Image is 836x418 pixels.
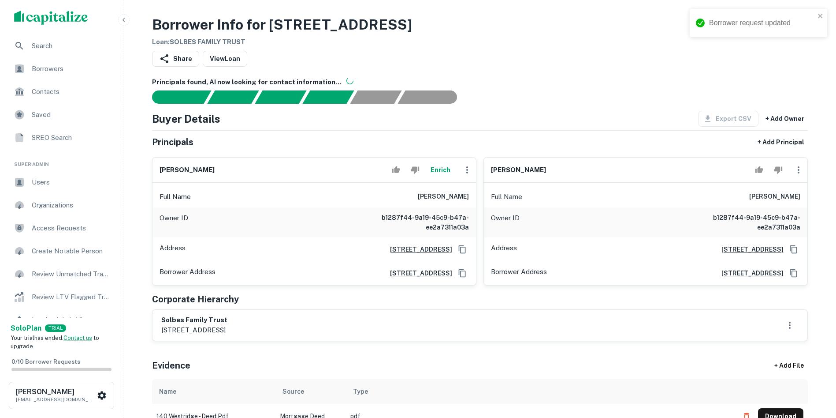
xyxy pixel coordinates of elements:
a: Contacts [7,81,116,102]
div: TRIAL [45,324,66,332]
button: close [817,12,824,21]
div: Your request is received and processing... [207,90,259,104]
h5: Principals [152,136,193,149]
button: Enrich [427,161,455,179]
a: Review Unmatched Transactions [7,264,116,285]
p: Borrower Address [491,267,547,280]
a: Organizations [7,195,116,216]
span: Organizations [32,200,111,211]
span: Users [32,177,111,188]
a: Contact us [63,335,92,341]
button: + Add Principal [754,134,808,150]
strong: Solo Plan [11,324,41,332]
span: Lender Admin View [32,315,111,325]
h6: b1287f44-9a19-45c9-b47a-ee2a7311a03a [363,213,469,232]
a: [STREET_ADDRESS] [383,268,452,278]
div: Principals found, AI now looking for contact information... [302,90,354,104]
span: Access Requests [32,223,111,233]
span: Search [32,41,111,51]
a: Access Requests [7,218,116,239]
button: Accept [751,161,767,179]
a: [STREET_ADDRESS] [714,245,784,254]
a: Users [7,172,116,193]
span: Borrowers [32,64,111,74]
th: Source [275,379,346,404]
span: 0 / 10 Borrower Requests [11,358,80,365]
p: Owner ID [160,213,188,232]
div: Documents found, AI parsing details... [255,90,306,104]
div: Review LTV Flagged Transactions [7,286,116,308]
h6: [PERSON_NAME] [16,388,95,395]
div: Principals found, still searching for contact information. This may take time... [350,90,401,104]
a: Search [7,35,116,56]
button: Copy Address [456,243,469,256]
span: Create Notable Person [32,246,111,256]
h6: b1287f44-9a19-45c9-b47a-ee2a7311a03a [695,213,800,232]
img: capitalize-logo.png [14,11,88,25]
button: [PERSON_NAME][EMAIL_ADDRESS][DOMAIN_NAME] [9,382,114,409]
a: SoloPlan [11,323,41,334]
p: Full Name [491,192,522,202]
p: Address [160,243,186,256]
h6: [PERSON_NAME] [160,165,215,175]
a: Saved [7,104,116,125]
a: [STREET_ADDRESS] [714,268,784,278]
span: Saved [32,109,111,120]
a: [STREET_ADDRESS] [383,245,452,254]
button: Share [152,51,199,67]
h6: Loan : SOLBES FAMILY TRUST [152,37,412,47]
button: Accept [388,161,404,179]
th: Name [152,379,275,404]
button: Copy Address [787,243,800,256]
h4: Buyer Details [152,111,220,127]
p: [STREET_ADDRESS] [161,325,227,335]
div: + Add File [758,358,820,374]
p: Address [491,243,517,256]
span: Contacts [32,87,111,97]
button: Copy Address [787,267,800,280]
div: Source [282,386,304,397]
p: Full Name [160,192,191,202]
a: Create Notable Person [7,241,116,262]
h6: Principals found, AI now looking for contact information... [152,77,808,87]
p: [EMAIL_ADDRESS][DOMAIN_NAME] [16,395,95,403]
a: Borrowers [7,58,116,79]
h6: [PERSON_NAME] [749,192,800,202]
p: Owner ID [491,213,520,232]
li: Super Admin [7,150,116,172]
div: Name [159,386,176,397]
th: Type [346,379,734,404]
h5: Evidence [152,359,190,372]
a: ViewLoan [203,51,247,67]
button: + Add Owner [762,111,808,127]
p: Borrower Address [160,267,216,280]
h6: [PERSON_NAME] [491,165,546,175]
span: Review Unmatched Transactions [32,269,111,279]
button: Reject [770,161,786,179]
button: Reject [407,161,423,179]
h6: [PERSON_NAME] [418,192,469,202]
span: Your trial has ended. to upgrade. [11,335,99,350]
div: Sending borrower request to AI... [141,90,208,104]
div: AI fulfillment process complete. [398,90,468,104]
a: Lender Admin View [7,309,116,331]
span: Review LTV Flagged Transactions [32,292,111,302]
iframe: Chat Widget [792,347,836,390]
a: SREO Search [7,127,116,148]
h6: solbes family trust [161,315,227,325]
